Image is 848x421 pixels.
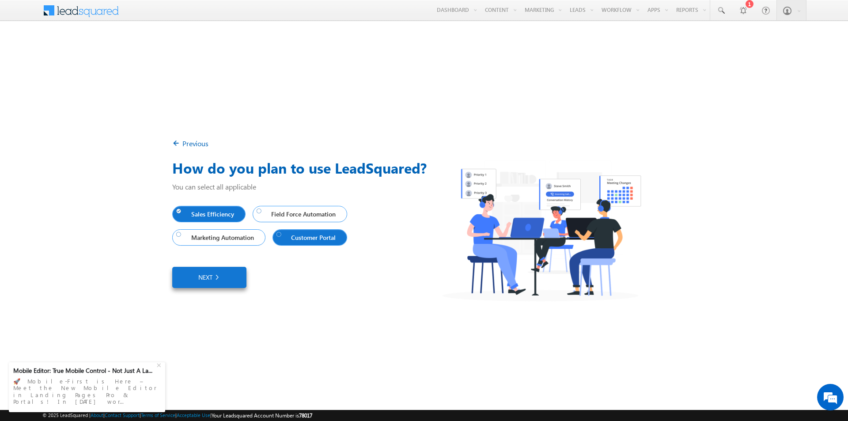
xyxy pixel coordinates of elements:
[13,367,155,375] div: Mobile Editor: True Mobile Control - Not Just A La...
[91,412,103,418] a: About
[176,231,257,243] span: Marketing Automation
[155,359,165,370] div: +
[172,267,246,288] a: Next
[141,412,175,418] a: Terms of Service
[257,208,340,220] span: Field Force Automation
[15,46,37,58] img: d_60004797649_company_0_60004797649
[177,412,210,418] a: Acceptable Use
[172,139,182,149] img: Back_Arrow.png
[424,157,660,307] img: Leadsquared_CRM_Purpose.png
[13,375,161,408] div: 🚀 Mobile-First is Here – Meet the New Mobile Editor in Landing Pages Pro & Portals! In [DATE] wor...
[172,139,208,148] a: Previous
[172,157,676,178] h3: How do you plan to use LeadSquared?
[299,412,312,419] span: 78017
[172,182,676,191] p: You can select all applicable
[42,411,312,420] span: © 2025 LeadSquared | | | | |
[46,46,148,58] div: Chat with us now
[212,412,312,419] span: Your Leadsquared Account Number is
[212,273,220,282] img: Right_Arrow.png
[11,82,161,265] textarea: Type your message and hit 'Enter'
[145,4,166,26] div: Minimize live chat window
[105,412,140,418] a: Contact Support
[176,208,238,220] span: Sales Efficiency
[120,272,160,284] em: Start Chat
[276,231,340,243] span: Customer Portal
